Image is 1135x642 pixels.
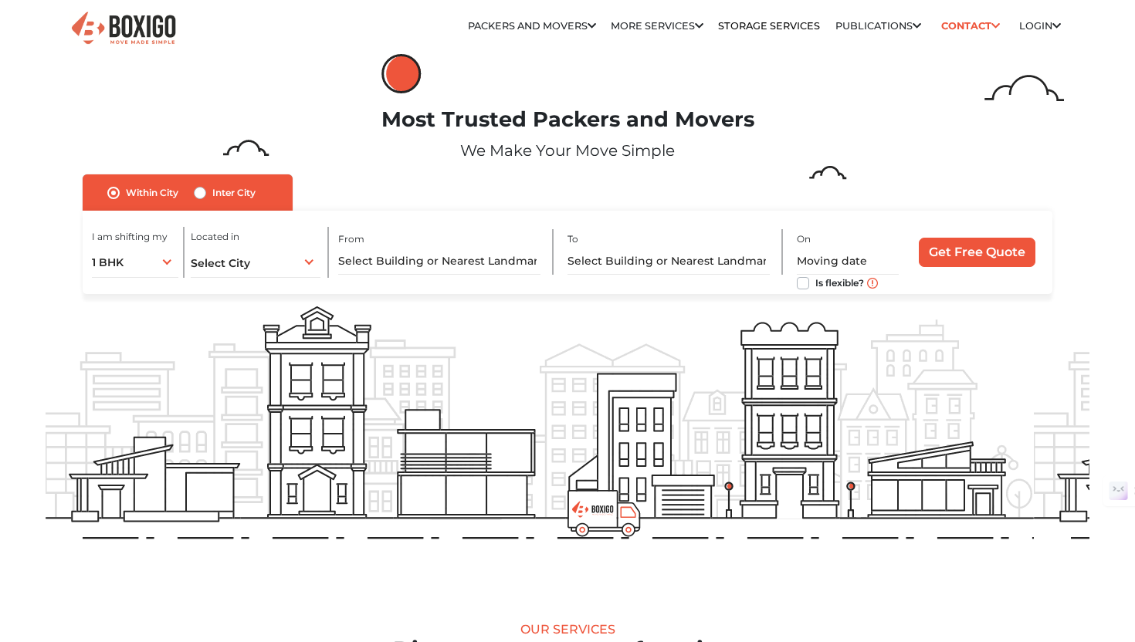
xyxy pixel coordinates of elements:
label: On [797,232,811,246]
label: From [338,232,364,246]
label: Within City [126,184,178,202]
span: 1 BHK [92,255,124,269]
label: To [567,232,578,246]
span: Select City [191,256,250,270]
p: We Make Your Move Simple [46,139,1089,162]
img: boxigo_prackers_and_movers_truck [567,490,641,537]
input: Moving date [797,248,899,275]
label: I am shifting my [92,230,168,244]
label: Inter City [212,184,256,202]
a: Publications [835,20,921,32]
label: Located in [191,230,239,244]
a: Storage Services [718,20,820,32]
a: More services [611,20,703,32]
img: Boxigo [69,10,178,48]
input: Get Free Quote [919,238,1035,267]
input: Select Building or Nearest Landmark [338,248,541,275]
a: Login [1019,20,1061,32]
img: move_date_info [867,278,878,289]
h1: Most Trusted Packers and Movers [46,107,1089,133]
a: Contact [936,14,1005,38]
a: Packers and Movers [468,20,596,32]
label: Is flexible? [815,274,864,290]
input: Select Building or Nearest Landmark [567,248,771,275]
div: Our Services [46,622,1089,637]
